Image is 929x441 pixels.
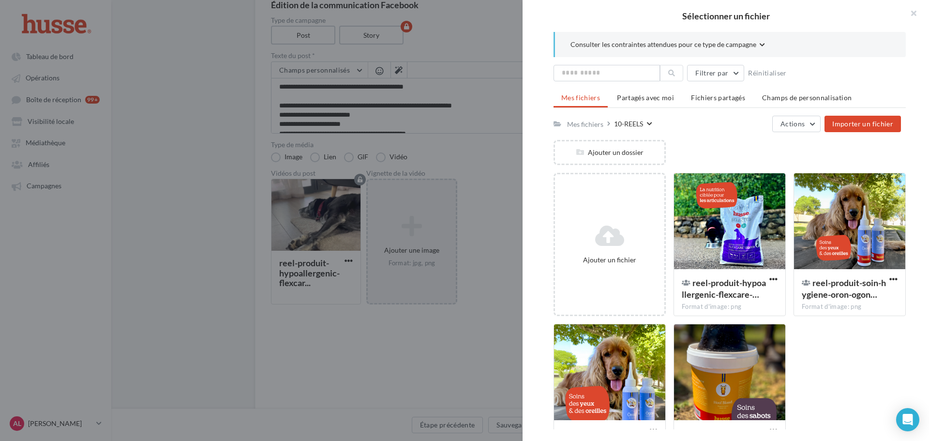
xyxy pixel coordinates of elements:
[682,277,766,300] span: reel-produit-hypoallergenic-flexcare-senior-husse
[780,120,805,128] span: Actions
[744,67,791,79] button: Réinitialiser
[687,65,744,81] button: Filtrer par
[538,12,914,20] h2: Sélectionner un fichier
[824,116,901,132] button: Importer un fichier
[772,116,821,132] button: Actions
[570,40,756,49] span: Consulter les contraintes attendues pour ce type de campagne
[832,120,893,128] span: Importer un fichier
[559,255,660,264] div: Ajouter un fichier
[570,40,765,51] button: Consulter les contraintes attendues pour ce type de campagne
[561,93,600,102] span: Mes fichiers
[802,277,886,300] span: reel-produit-soin-hygiene-oron-ogon-chien
[614,119,643,128] div: 10-REELS
[802,303,898,311] div: Format d'image: png
[567,120,603,129] div: Mes fichiers
[762,93,852,102] span: Champs de personnalisation
[682,303,778,311] div: Format d'image: png
[896,408,919,431] div: Open Intercom Messenger
[617,93,674,102] span: Partagés avec moi
[691,93,745,102] span: Fichiers partagés
[555,148,664,157] div: Ajouter un dossier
